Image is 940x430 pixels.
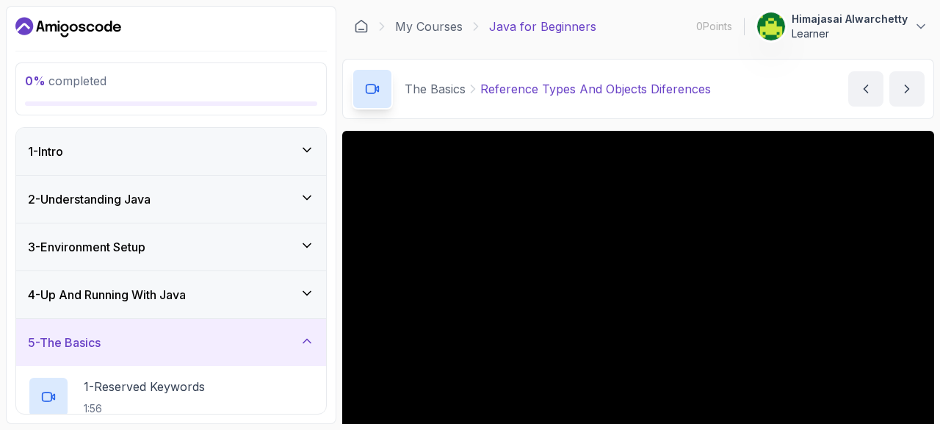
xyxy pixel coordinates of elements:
[15,15,121,39] a: Dashboard
[792,26,908,41] p: Learner
[757,12,785,40] img: user profile image
[792,12,908,26] p: Himajasai Alwarchetty
[848,71,883,107] button: previous content
[489,18,596,35] p: Java for Beginners
[354,19,369,34] a: Dashboard
[16,176,326,223] button: 2-Understanding Java
[16,128,326,175] button: 1-Intro
[28,286,186,304] h3: 4 - Up And Running With Java
[16,271,326,318] button: 4-Up And Running With Java
[28,190,151,208] h3: 2 - Understanding Java
[28,334,101,351] h3: 5 - The Basics
[84,378,205,395] p: 1 - Reserved Keywords
[16,319,326,366] button: 5-The Basics
[28,376,314,418] button: 1-Reserved Keywords1:56
[756,12,928,41] button: user profile imageHimajasai AlwarchettyLearner
[849,338,940,408] iframe: chat widget
[28,238,145,256] h3: 3 - Environment Setup
[28,143,63,160] h3: 1 - Intro
[84,401,205,416] p: 1:56
[25,74,46,88] span: 0 %
[405,80,466,98] p: The Basics
[480,80,711,98] p: Reference Types And Objects Diferences
[395,18,463,35] a: My Courses
[16,223,326,270] button: 3-Environment Setup
[889,71,925,107] button: next content
[696,19,732,34] p: 0 Points
[25,74,106,88] span: completed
